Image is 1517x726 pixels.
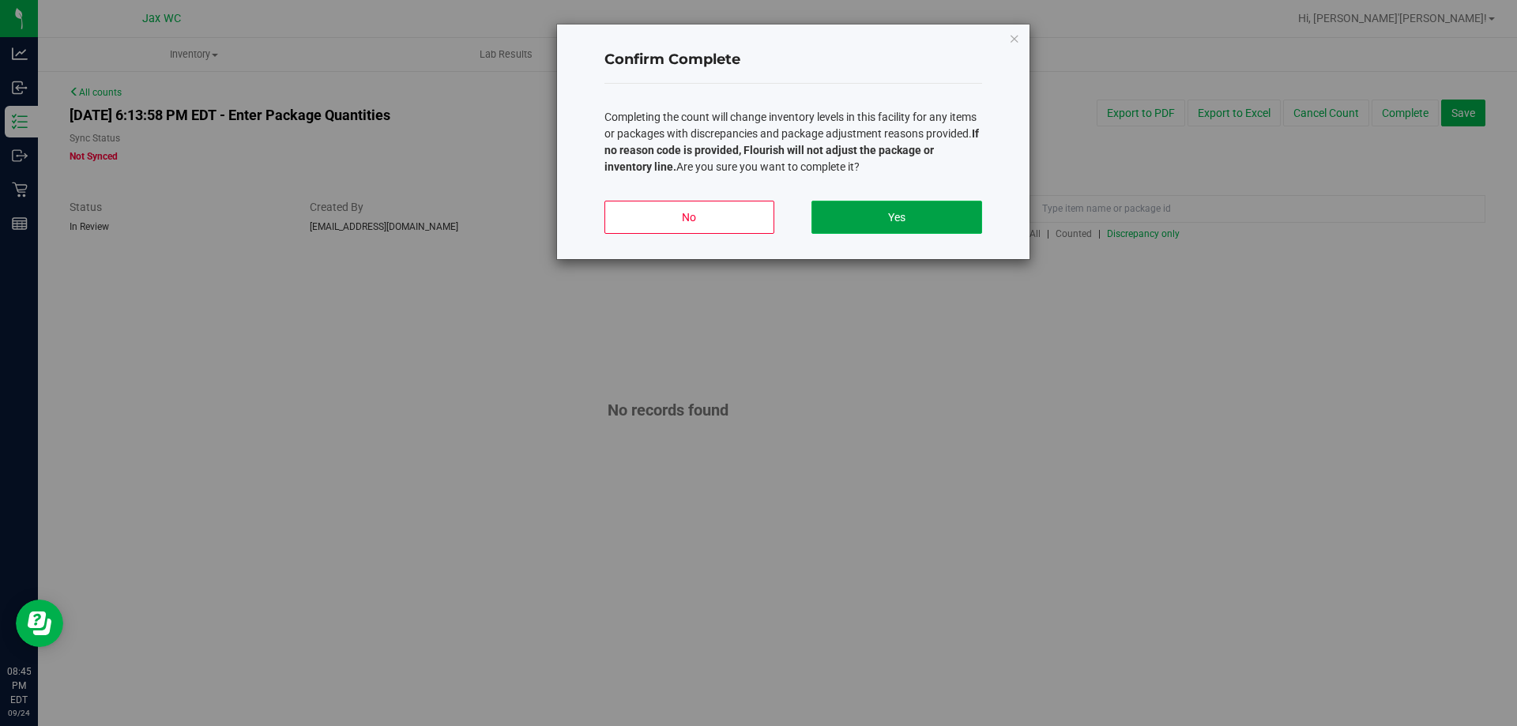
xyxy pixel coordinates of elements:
[811,201,981,234] button: Yes
[16,600,63,647] iframe: Resource center
[604,111,979,173] span: Completing the count will change inventory levels in this facility for any items or packages with...
[604,127,979,173] b: If no reason code is provided, Flourish will not adjust the package or inventory line.
[604,201,774,234] button: No
[604,50,982,70] h4: Confirm Complete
